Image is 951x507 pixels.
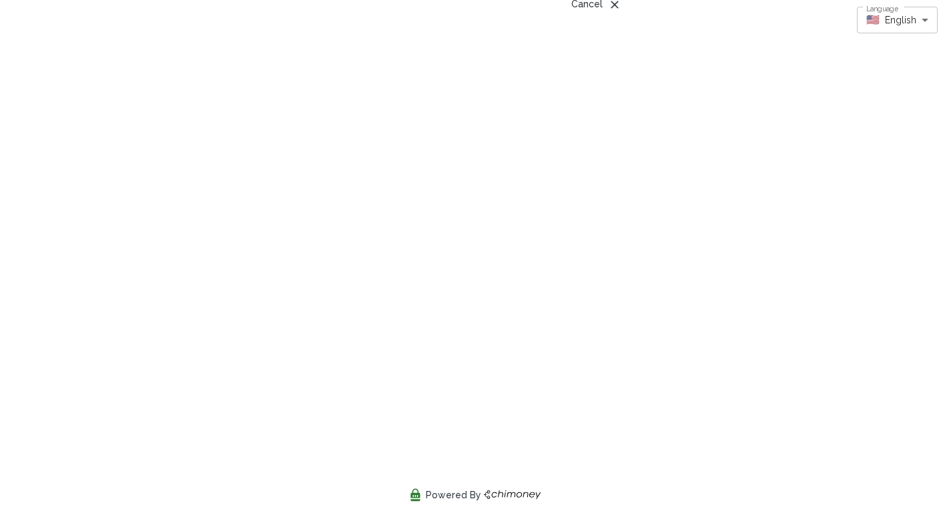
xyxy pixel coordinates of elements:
span: 🇺🇸 [866,13,880,27]
span: English [885,13,916,27]
label: Language [866,4,898,14]
div: 🇺🇸English [857,7,938,32]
